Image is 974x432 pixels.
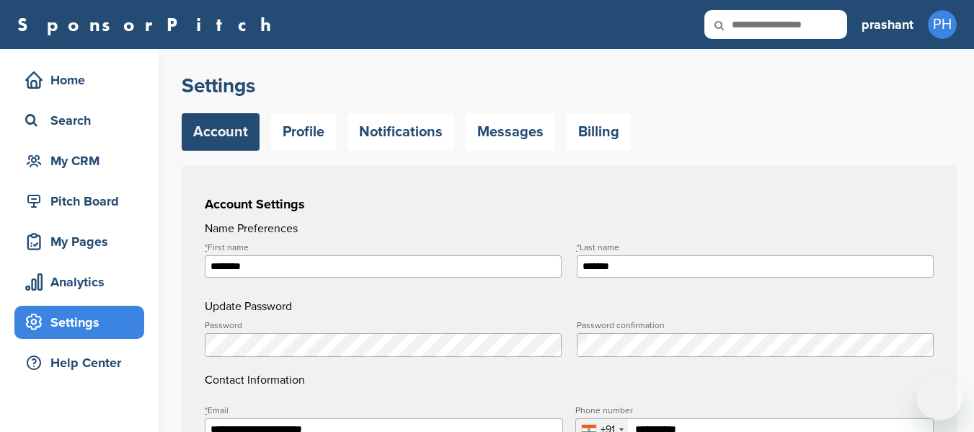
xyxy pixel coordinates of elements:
div: Help Center [22,350,144,376]
label: Last name [577,243,934,252]
h2: Settings [182,73,957,99]
a: Messages [466,113,555,151]
div: My Pages [22,229,144,255]
a: My CRM [14,144,144,177]
a: Billing [567,113,631,151]
a: Home [14,63,144,97]
abbr: required [205,242,208,252]
a: Settings [14,306,144,339]
a: prashant [862,9,913,40]
span: PH [928,10,957,39]
abbr: required [205,405,208,415]
h4: Name Preferences [205,220,934,237]
iframe: Button to launch messaging window [916,374,962,420]
a: Profile [271,113,336,151]
div: Pitch Board [22,188,144,214]
a: Pitch Board [14,185,144,218]
div: Analytics [22,269,144,295]
div: Search [22,107,144,133]
h3: Account Settings [205,194,934,214]
label: Email [205,406,563,415]
label: Phone number [575,406,934,415]
abbr: required [577,242,580,252]
div: My CRM [22,148,144,174]
label: Password confirmation [577,321,934,330]
h4: Update Password [205,298,934,315]
a: Notifications [347,113,454,151]
label: Password [205,321,562,330]
a: Account [182,113,260,151]
div: Settings [22,309,144,335]
div: Home [22,67,144,93]
h4: Contact Information [205,321,934,389]
label: First name [205,243,562,252]
a: My Pages [14,225,144,258]
a: SponsorPitch [17,15,280,34]
a: Analytics [14,265,144,299]
a: Search [14,104,144,137]
h3: prashant [862,14,913,35]
a: Help Center [14,346,144,379]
